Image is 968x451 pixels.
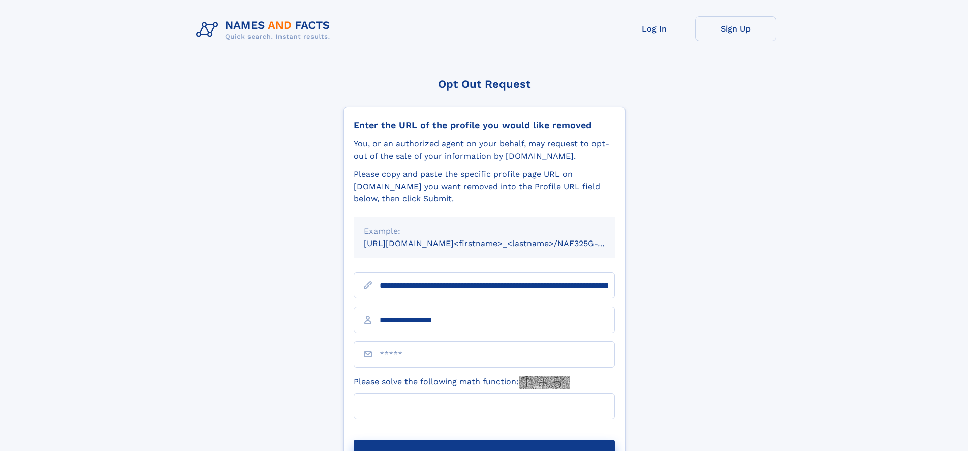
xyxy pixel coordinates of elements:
img: Logo Names and Facts [192,16,338,44]
small: [URL][DOMAIN_NAME]<firstname>_<lastname>/NAF325G-xxxxxxxx [364,238,634,248]
div: Enter the URL of the profile you would like removed [354,119,615,131]
a: Sign Up [695,16,776,41]
div: Please copy and paste the specific profile page URL on [DOMAIN_NAME] you want removed into the Pr... [354,168,615,205]
label: Please solve the following math function: [354,376,570,389]
div: Opt Out Request [343,78,626,91]
a: Log In [614,16,695,41]
div: Example: [364,225,605,237]
div: You, or an authorized agent on your behalf, may request to opt-out of the sale of your informatio... [354,138,615,162]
